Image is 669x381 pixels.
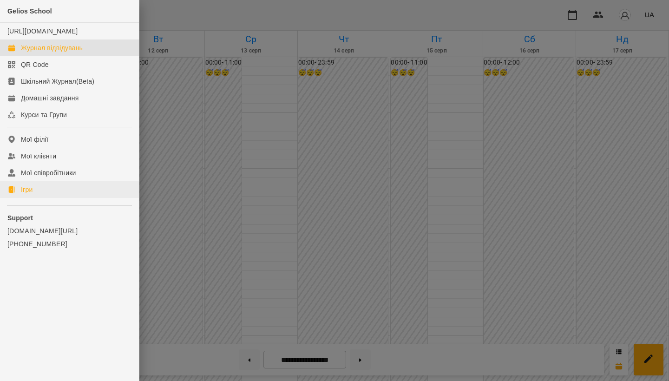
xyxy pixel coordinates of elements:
div: Ігри [21,185,33,194]
a: [DOMAIN_NAME][URL] [7,226,131,236]
div: Журнал відвідувань [21,43,83,53]
a: [PHONE_NUMBER] [7,239,131,249]
span: Gelios School [7,7,52,15]
a: [URL][DOMAIN_NAME] [7,27,78,35]
div: Шкільний Журнал(Beta) [21,77,94,86]
div: Курси та Групи [21,110,67,119]
div: Мої клієнти [21,151,56,161]
div: Мої філії [21,135,48,144]
div: Домашні завдання [21,93,79,103]
div: Мої співробітники [21,168,76,177]
div: QR Code [21,60,49,69]
p: Support [7,213,131,223]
